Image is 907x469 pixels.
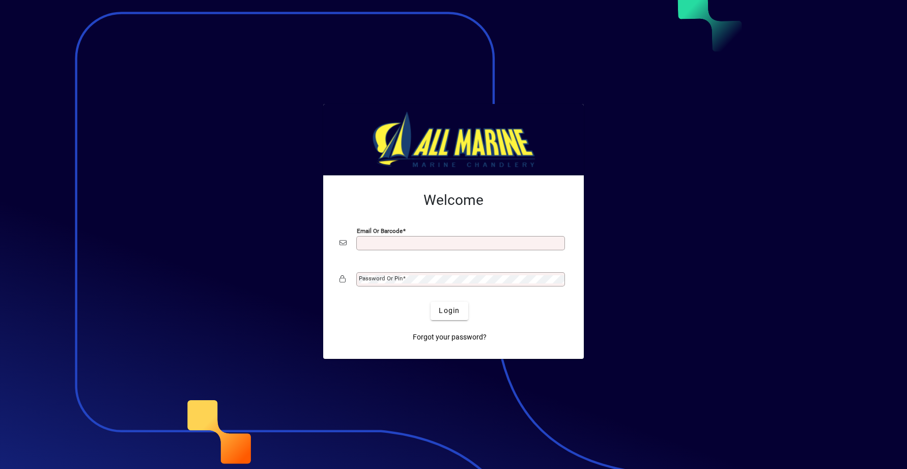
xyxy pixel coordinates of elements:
h2: Welcome [339,192,568,209]
button: Login [431,302,468,320]
mat-label: Password or Pin [359,275,403,282]
span: Forgot your password? [413,332,487,343]
mat-label: Email or Barcode [357,227,403,234]
span: Login [439,305,460,316]
a: Forgot your password? [409,328,491,347]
